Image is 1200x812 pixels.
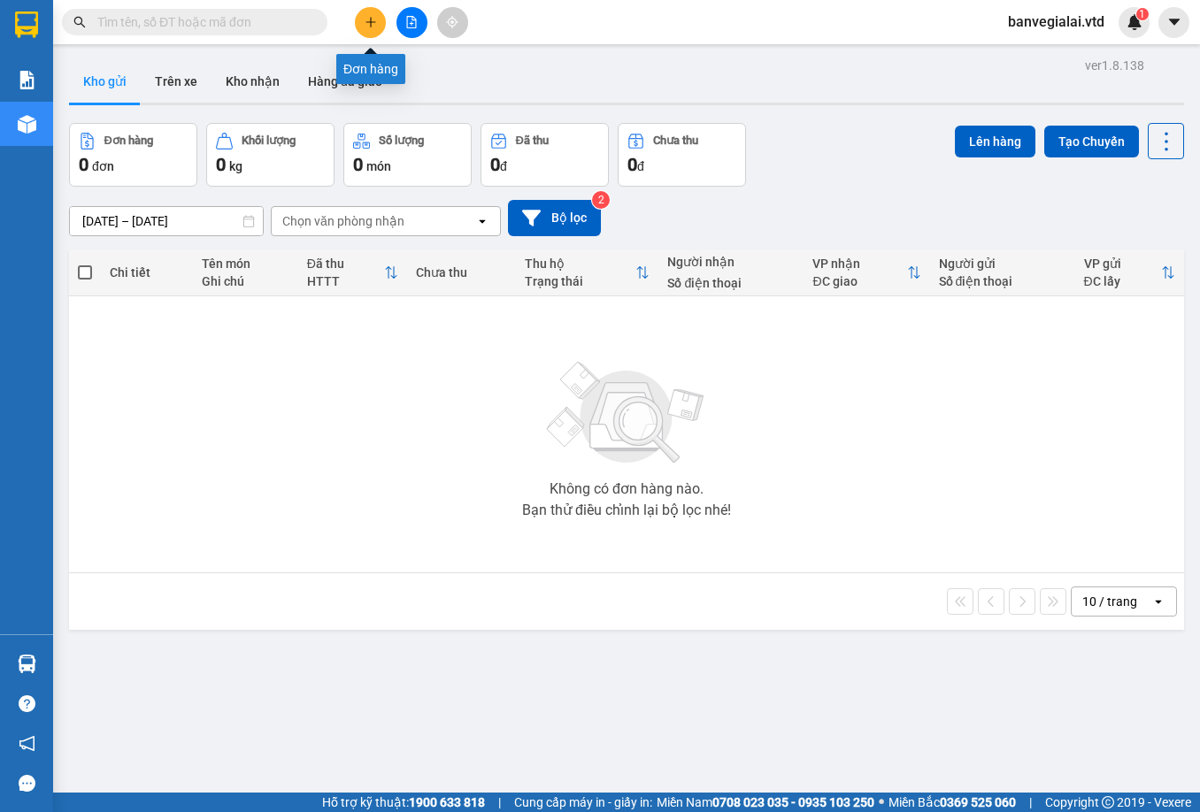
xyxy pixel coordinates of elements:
[69,123,197,187] button: Đơn hàng0đơn
[1136,8,1149,20] sup: 1
[416,265,507,280] div: Chưa thu
[498,793,501,812] span: |
[282,212,404,230] div: Chọn văn phòng nhận
[355,7,386,38] button: plus
[1044,126,1139,157] button: Tạo Chuyến
[525,274,635,288] div: Trạng thái
[97,12,306,32] input: Tìm tên, số ĐT hoặc mã đơn
[550,482,704,496] div: Không có đơn hàng nào.
[307,257,384,271] div: Đã thu
[92,159,114,173] span: đơn
[1085,56,1144,75] div: ver 1.8.138
[202,257,288,271] div: Tên món
[888,793,1016,812] span: Miền Bắc
[1082,593,1137,610] div: 10 / trang
[409,795,485,809] strong: 1900 633 818
[939,257,1066,271] div: Người gửi
[298,249,407,296] th: Toggle SortBy
[229,159,242,173] span: kg
[955,126,1035,157] button: Lên hàng
[141,60,212,103] button: Trên xe
[1166,14,1182,30] span: caret-down
[212,60,294,103] button: Kho nhận
[206,123,335,187] button: Khối lượng0kg
[525,257,635,271] div: Thu hộ
[1075,249,1184,296] th: Toggle SortBy
[336,54,405,84] div: Đơn hàng
[1158,7,1189,38] button: caret-down
[627,154,637,175] span: 0
[1084,274,1161,288] div: ĐC lấy
[1139,8,1145,20] span: 1
[216,154,226,175] span: 0
[396,7,427,38] button: file-add
[104,134,153,147] div: Đơn hàng
[19,775,35,792] span: message
[446,16,458,28] span: aim
[242,134,296,147] div: Khối lượng
[618,123,746,187] button: Chưa thu0đ
[667,255,795,269] div: Người nhận
[1151,594,1165,609] svg: open
[657,793,874,812] span: Miền Nam
[522,503,731,517] div: Bạn thử điều chỉnh lại bộ lọc nhé!
[514,793,652,812] span: Cung cấp máy in - giấy in:
[712,795,874,809] strong: 0708 023 035 - 0935 103 250
[405,16,418,28] span: file-add
[1102,796,1114,808] span: copyright
[365,16,377,28] span: plus
[1127,14,1142,30] img: icon-new-feature
[516,134,549,147] div: Đã thu
[637,159,644,173] span: đ
[343,123,472,187] button: Số lượng0món
[110,265,184,280] div: Chi tiết
[939,274,1066,288] div: Số điện thoại
[366,159,391,173] span: món
[1084,257,1161,271] div: VP gửi
[516,249,658,296] th: Toggle SortBy
[994,11,1119,33] span: banvegialai.vtd
[812,257,906,271] div: VP nhận
[15,11,38,38] img: logo-vxr
[667,276,795,290] div: Số điện thoại
[307,274,384,288] div: HTTT
[18,71,36,89] img: solution-icon
[475,214,489,228] svg: open
[19,735,35,752] span: notification
[322,793,485,812] span: Hỗ trợ kỹ thuật:
[879,799,884,806] span: ⚪️
[1029,793,1032,812] span: |
[18,115,36,134] img: warehouse-icon
[437,7,468,38] button: aim
[500,159,507,173] span: đ
[490,154,500,175] span: 0
[69,60,141,103] button: Kho gửi
[19,695,35,712] span: question-circle
[379,134,424,147] div: Số lượng
[538,351,715,475] img: svg+xml;base64,PHN2ZyBjbGFzcz0ibGlzdC1wbHVnX19zdmciIHhtbG5zPSJodHRwOi8vd3d3LnczLm9yZy8yMDAwL3N2Zy...
[353,154,363,175] span: 0
[592,191,610,209] sup: 2
[653,134,698,147] div: Chưa thu
[940,795,1016,809] strong: 0369 525 060
[70,207,263,235] input: Select a date range.
[481,123,609,187] button: Đã thu0đ
[508,200,601,236] button: Bộ lọc
[804,249,929,296] th: Toggle SortBy
[294,60,396,103] button: Hàng đã giao
[202,274,288,288] div: Ghi chú
[812,274,906,288] div: ĐC giao
[18,655,36,673] img: warehouse-icon
[79,154,88,175] span: 0
[73,16,86,28] span: search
